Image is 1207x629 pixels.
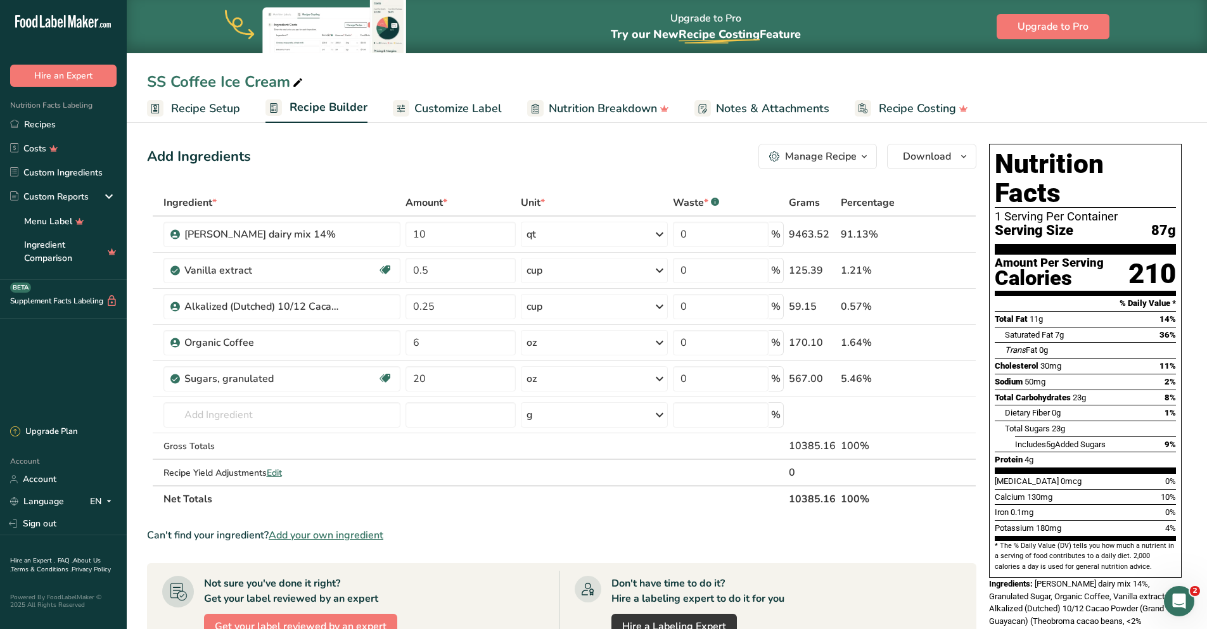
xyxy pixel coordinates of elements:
th: Net Totals [161,485,787,512]
span: Sodium [995,377,1023,386]
iframe: Intercom live chat [1164,586,1194,616]
span: Recipe Costing [879,100,956,117]
div: Custom Reports [10,190,89,203]
span: Iron [995,507,1009,517]
span: 0g [1039,345,1048,355]
button: Hire an Expert [10,65,117,87]
div: [PERSON_NAME] dairy mix 14% [184,227,343,242]
span: Potassium [995,523,1034,533]
span: 0% [1165,476,1176,486]
div: Upgrade to Pro [611,1,801,53]
div: Can't find your ingredient? [147,528,976,543]
div: 0 [789,465,836,480]
div: EN [90,494,117,509]
span: 23g [1073,393,1086,402]
span: 14% [1159,314,1176,324]
span: 5g [1046,440,1055,449]
div: 91.13% [841,227,916,242]
span: 0.1mg [1011,507,1033,517]
div: 170.10 [789,335,836,350]
span: 8% [1165,393,1176,402]
span: 9% [1165,440,1176,449]
span: Protein [995,455,1023,464]
span: Includes Added Sugars [1015,440,1106,449]
span: Grams [789,195,820,210]
span: Unit [521,195,545,210]
span: Total Carbohydrates [995,393,1071,402]
a: Privacy Policy [72,565,111,574]
a: Customize Label [393,94,502,123]
a: Hire an Expert . [10,556,55,565]
span: Nutrition Breakdown [549,100,657,117]
span: Ingredient [163,195,217,210]
div: cup [527,263,542,278]
span: Total Sugars [1005,424,1050,433]
div: Powered By FoodLabelMaker © 2025 All Rights Reserved [10,594,117,609]
div: qt [527,227,536,242]
span: 23g [1052,424,1065,433]
span: 4% [1165,523,1176,533]
span: 2% [1165,377,1176,386]
th: 100% [838,485,919,512]
div: Not sure you've done it right? Get your label reviewed by an expert [204,576,378,606]
span: Saturated Fat [1005,330,1053,340]
div: 59.15 [789,299,836,314]
span: Add your own ingredient [269,528,383,543]
a: Nutrition Breakdown [527,94,669,123]
span: 11g [1030,314,1043,324]
span: 50mg [1025,377,1045,386]
th: 10385.16 [786,485,838,512]
button: Upgrade to Pro [997,14,1109,39]
button: Download [887,144,976,169]
span: Cholesterol [995,361,1038,371]
div: 0.57% [841,299,916,314]
span: Upgrade to Pro [1018,19,1089,34]
span: Calcium [995,492,1025,502]
i: Trans [1005,345,1026,355]
div: BETA [10,283,31,293]
span: 0% [1165,507,1176,517]
span: Try our New Feature [611,27,801,42]
div: oz [527,335,537,350]
div: 100% [841,438,916,454]
span: 7g [1055,330,1064,340]
span: 36% [1159,330,1176,340]
div: 10385.16 [789,438,836,454]
span: Total Fat [995,314,1028,324]
div: 9463.52 [789,227,836,242]
span: Recipe Costing [679,27,760,42]
input: Add Ingredient [163,402,400,428]
div: Calories [995,269,1104,288]
div: g [527,407,533,423]
a: Notes & Attachments [694,94,829,123]
div: 5.46% [841,371,916,386]
h1: Nutrition Facts [995,149,1176,208]
div: SS Coffee Ice Cream [147,70,305,93]
span: Ingredients: [989,579,1033,588]
span: Download [903,149,951,164]
a: About Us . [10,556,101,574]
span: Edit [267,467,282,479]
a: FAQ . [58,556,73,565]
div: Amount Per Serving [995,257,1104,269]
span: Amount [406,195,447,210]
a: Recipe Costing [855,94,968,123]
div: 125.39 [789,263,836,278]
span: Dietary Fiber [1005,408,1050,417]
span: Recipe Builder [290,99,367,116]
div: Upgrade Plan [10,426,77,438]
div: Gross Totals [163,440,400,453]
span: 0g [1052,408,1061,417]
span: Notes & Attachments [716,100,829,117]
span: 2 [1190,586,1200,596]
span: Customize Label [414,100,502,117]
div: Recipe Yield Adjustments [163,466,400,480]
span: 87g [1151,223,1176,239]
div: oz [527,371,537,386]
span: [MEDICAL_DATA] [995,476,1059,486]
span: 0mcg [1061,476,1082,486]
span: 11% [1159,361,1176,371]
div: Add Ingredients [147,146,251,167]
button: Manage Recipe [758,144,877,169]
div: 1 Serving Per Container [995,210,1176,223]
